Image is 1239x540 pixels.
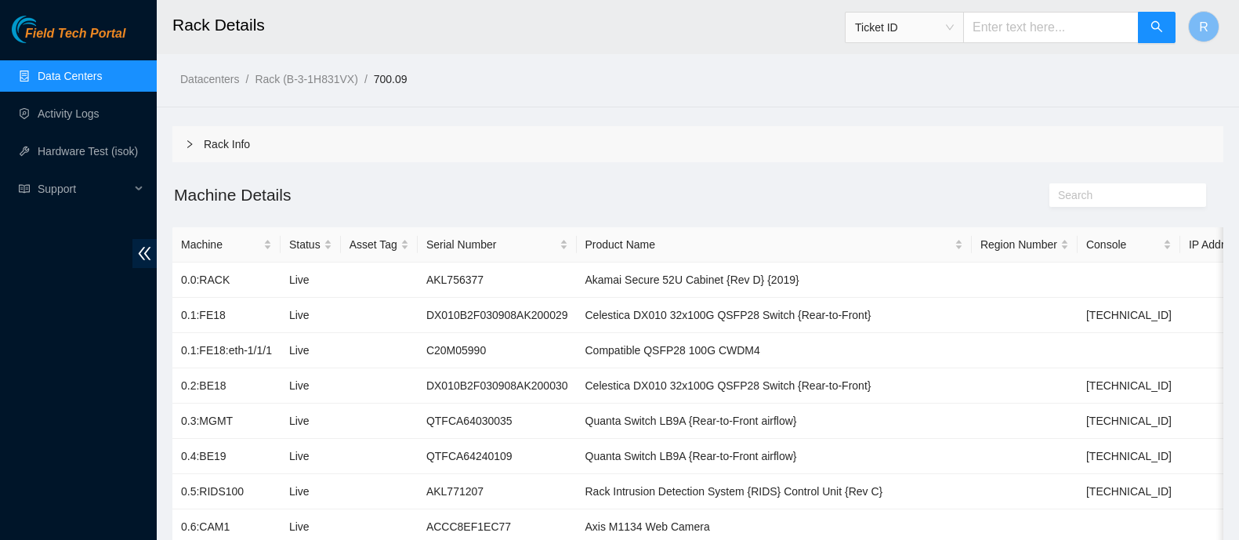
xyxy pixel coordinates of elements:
[38,145,138,158] a: Hardware Test (isok)
[38,107,100,120] a: Activity Logs
[180,73,239,85] a: Datacenters
[281,298,341,333] td: Live
[12,28,125,49] a: Akamai TechnologiesField Tech Portal
[1199,17,1208,37] span: R
[1150,20,1163,35] span: search
[281,333,341,368] td: Live
[12,16,79,43] img: Akamai Technologies
[855,16,954,39] span: Ticket ID
[418,298,577,333] td: DX010B2F030908AK200029
[577,368,972,404] td: Celestica DX010 32x100G QSFP28 Switch {Rear-to-Front}
[577,404,972,439] td: Quanta Switch LB9A {Rear-to-Front airflow}
[418,263,577,298] td: AKL756377
[577,263,972,298] td: Akamai Secure 52U Cabinet {Rev D} {2019}
[172,263,281,298] td: 0.0:RACK
[172,182,961,208] h2: Machine Details
[418,333,577,368] td: C20M05990
[577,439,972,474] td: Quanta Switch LB9A {Rear-to-Front airflow}
[963,12,1139,43] input: Enter text here...
[185,140,194,149] span: right
[418,474,577,509] td: AKL771207
[1188,11,1219,42] button: R
[1138,12,1176,43] button: search
[172,439,281,474] td: 0.4:BE19
[281,474,341,509] td: Live
[281,368,341,404] td: Live
[172,298,281,333] td: 0.1:FE18
[25,27,125,42] span: Field Tech Portal
[172,368,281,404] td: 0.2:BE18
[1078,439,1180,474] td: [TECHNICAL_ID]
[1058,187,1185,204] input: Search
[418,368,577,404] td: DX010B2F030908AK200030
[172,404,281,439] td: 0.3:MGMT
[577,474,972,509] td: Rack Intrusion Detection System {RIDS} Control Unit {Rev C}
[38,173,130,205] span: Support
[577,333,972,368] td: Compatible QSFP28 100G CWDM4
[281,263,341,298] td: Live
[281,439,341,474] td: Live
[38,70,102,82] a: Data Centers
[374,73,408,85] a: 700.09
[281,404,341,439] td: Live
[577,298,972,333] td: Celestica DX010 32x100G QSFP28 Switch {Rear-to-Front}
[418,404,577,439] td: QTFCA64030035
[1078,404,1180,439] td: [TECHNICAL_ID]
[418,439,577,474] td: QTFCA64240109
[1078,298,1180,333] td: [TECHNICAL_ID]
[172,126,1223,162] div: Rack Info
[1078,368,1180,404] td: [TECHNICAL_ID]
[255,73,358,85] a: Rack (B-3-1H831VX)
[1078,474,1180,509] td: [TECHNICAL_ID]
[172,474,281,509] td: 0.5:RIDS100
[132,239,157,268] span: double-left
[364,73,368,85] span: /
[172,333,281,368] td: 0.1:FE18:eth-1/1/1
[245,73,248,85] span: /
[19,183,30,194] span: read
